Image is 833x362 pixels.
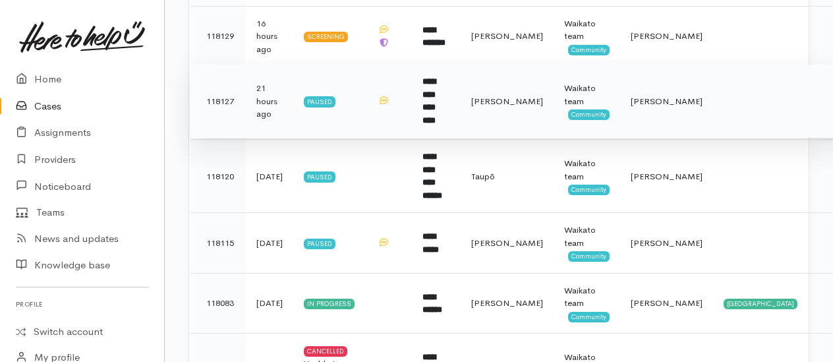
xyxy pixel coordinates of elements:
span: [PERSON_NAME] [631,30,703,42]
td: 118127 [190,65,246,138]
span: [PERSON_NAME] [471,297,543,309]
div: Paused [304,239,335,249]
span: [PERSON_NAME] [631,297,703,309]
td: 16 hours ago [246,6,293,67]
span: [PERSON_NAME] [471,237,543,249]
td: 118120 [190,140,246,213]
span: [PERSON_NAME] [631,171,703,182]
td: 21 hours ago [246,65,293,138]
span: Taupō [471,171,495,182]
div: In progress [304,299,355,309]
td: [DATE] [246,140,293,213]
div: Waikato team [564,224,610,249]
div: Waikato team [564,82,610,107]
span: Community [568,109,610,120]
div: Waikato team [564,17,610,43]
span: [PERSON_NAME] [471,96,543,107]
td: 118083 [190,273,246,334]
span: Community [568,45,610,55]
span: [PERSON_NAME] [471,30,543,42]
div: Waikato team [564,284,610,310]
h6: Profile [16,295,148,313]
div: [GEOGRAPHIC_DATA] [724,299,797,309]
td: 118115 [190,213,246,274]
div: Waikato team [564,157,610,183]
td: [DATE] [246,213,293,274]
div: Cancelled [304,346,347,357]
span: Community [568,312,610,322]
td: 118129 [190,6,246,67]
span: [PERSON_NAME] [631,96,703,107]
div: Screening [304,32,348,42]
div: Paused [304,171,335,182]
div: Paused [304,96,335,107]
span: [PERSON_NAME] [631,237,703,249]
span: Community [568,251,610,262]
span: Community [568,185,610,195]
td: [DATE] [246,273,293,334]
